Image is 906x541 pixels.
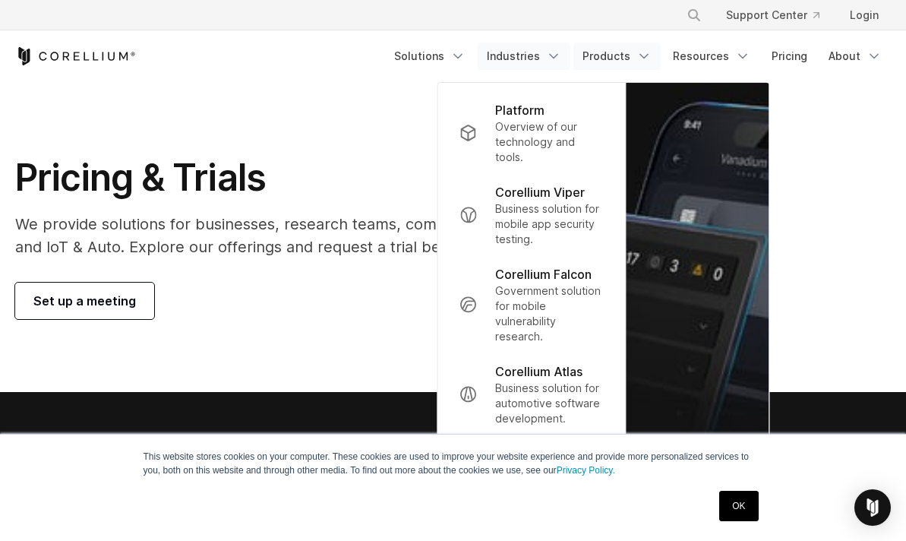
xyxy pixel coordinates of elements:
img: Matrix_WebNav_1x [627,83,769,527]
button: Search [680,2,708,29]
h1: Pricing & Trials [15,155,589,201]
p: Corellium Viper [495,183,585,201]
div: Navigation Menu [668,2,891,29]
a: Industries [478,43,570,70]
a: MATRIX Technology Mobile app testing and reporting automation. [627,83,769,527]
a: Corellium Atlas Business solution for automotive software development. [447,353,616,435]
div: Navigation Menu [385,43,891,70]
p: Platform [495,101,545,119]
a: Products [573,43,661,70]
a: Corellium Home [15,47,136,65]
a: Corellium Falcon Government solution for mobile vulnerability research. [447,256,616,353]
p: We provide solutions for businesses, research teams, community individuals, and IoT & Auto. Explo... [15,213,589,258]
p: Government solution for mobile vulnerability research. [495,283,604,344]
p: Overview of our technology and tools. [495,119,604,165]
a: Pricing [762,43,816,70]
a: About [819,43,891,70]
a: Platform Overview of our technology and tools. [447,92,616,174]
a: Privacy Policy. [557,465,615,476]
a: Corellium Viper Business solution for mobile app security testing. [447,174,616,256]
p: Corellium Falcon [495,265,592,283]
a: Login [838,2,891,29]
span: Set up a meeting [33,292,136,310]
p: This website stores cookies on your computer. These cookies are used to improve your website expe... [144,450,763,477]
div: MATRIX Technology [642,429,754,466]
a: Resources [664,43,759,70]
a: Solutions [385,43,475,70]
p: Corellium Atlas [495,362,582,381]
div: Open Intercom Messenger [854,489,891,526]
p: Business solution for automotive software development. [495,381,604,426]
a: Support Center [714,2,832,29]
a: Set up a meeting [15,283,154,319]
a: OK [719,491,758,521]
p: Business solution for mobile app security testing. [495,201,604,247]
